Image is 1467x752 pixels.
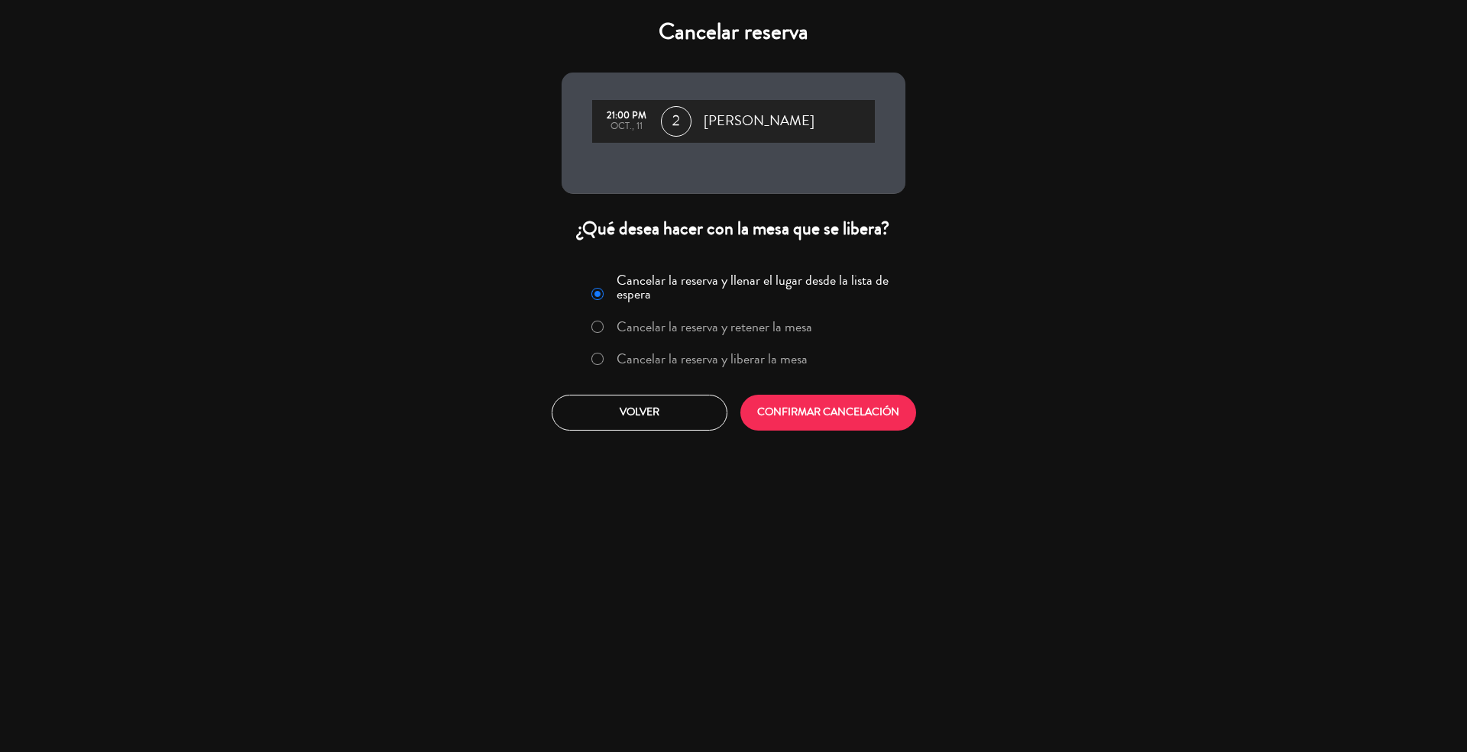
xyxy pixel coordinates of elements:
[600,121,653,132] div: oct., 11
[552,395,727,431] button: Volver
[562,217,905,240] div: ¿Qué desea hacer con la mesa que se libera?
[740,395,916,431] button: CONFIRMAR CANCELACIÓN
[562,18,905,46] h4: Cancelar reserva
[617,320,812,334] label: Cancelar la reserva y retener la mesa
[600,111,653,121] div: 21:00 PM
[617,273,896,301] label: Cancelar la reserva y llenar el lugar desde la lista de espera
[661,106,691,137] span: 2
[617,352,808,366] label: Cancelar la reserva y liberar la mesa
[704,110,814,133] span: [PERSON_NAME]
